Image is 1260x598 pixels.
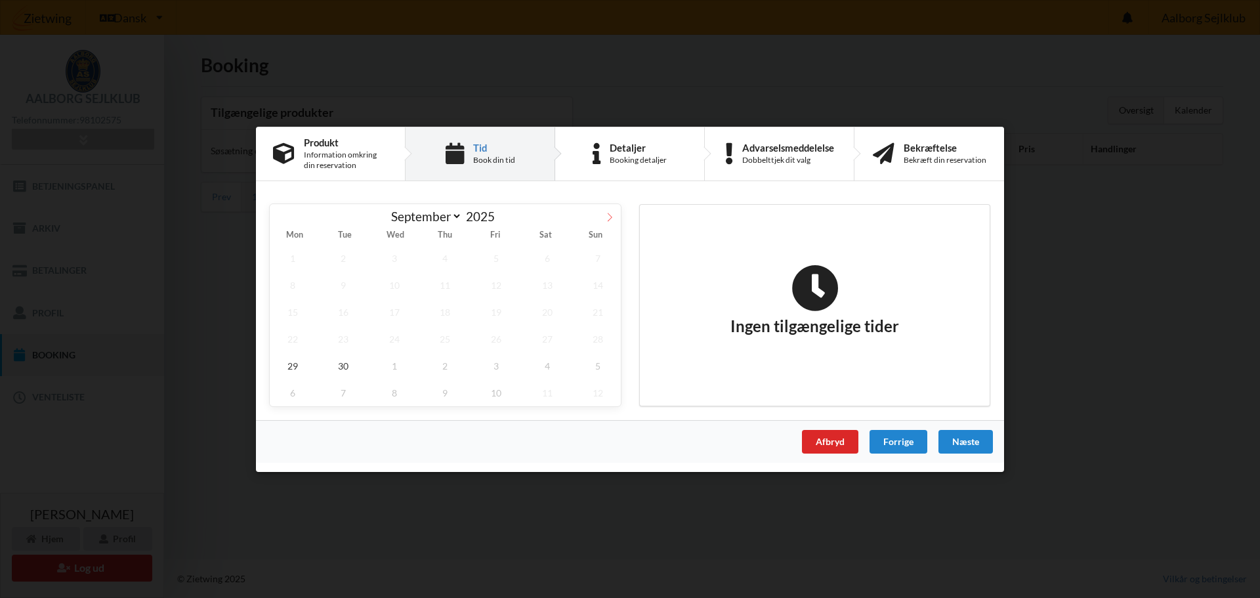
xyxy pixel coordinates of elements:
span: September 27, 2025 [524,325,570,352]
span: September 25, 2025 [423,325,469,352]
span: October 5, 2025 [575,352,621,379]
span: Tue [320,231,369,240]
span: October 10, 2025 [473,379,519,406]
span: October 8, 2025 [371,379,417,406]
div: Forrige [870,429,927,453]
div: Dobbelttjek dit valg [742,155,834,165]
div: Produkt [304,137,388,147]
span: Sun [571,231,621,240]
span: October 1, 2025 [371,352,417,379]
span: Wed [370,231,420,240]
span: October 6, 2025 [270,379,316,406]
h2: Ingen tilgængelige tider [730,264,899,336]
span: September 29, 2025 [270,352,316,379]
span: September 13, 2025 [524,271,570,298]
span: September 6, 2025 [524,244,570,271]
span: September 24, 2025 [371,325,417,352]
span: September 10, 2025 [371,271,417,298]
span: October 4, 2025 [524,352,570,379]
input: Year [462,209,505,224]
span: September 22, 2025 [270,325,316,352]
span: September 11, 2025 [423,271,469,298]
span: Thu [420,231,470,240]
span: September 17, 2025 [371,298,417,325]
div: Næste [938,429,993,453]
div: Booking detaljer [610,155,667,165]
span: September 18, 2025 [423,298,469,325]
span: Sat [520,231,570,240]
span: September 23, 2025 [321,325,367,352]
span: September 4, 2025 [423,244,469,271]
span: October 12, 2025 [575,379,621,406]
span: October 7, 2025 [321,379,367,406]
div: Bekræft din reservation [904,155,986,165]
span: October 9, 2025 [423,379,469,406]
span: September 12, 2025 [473,271,519,298]
span: September 3, 2025 [371,244,417,271]
div: Tid [473,142,515,152]
span: September 14, 2025 [575,271,621,298]
span: October 11, 2025 [524,379,570,406]
span: September 15, 2025 [270,298,316,325]
div: Information omkring din reservation [304,150,388,171]
span: September 7, 2025 [575,244,621,271]
span: September 2, 2025 [321,244,367,271]
span: September 26, 2025 [473,325,519,352]
span: October 3, 2025 [473,352,519,379]
span: September 28, 2025 [575,325,621,352]
span: September 19, 2025 [473,298,519,325]
div: Book din tid [473,155,515,165]
span: September 16, 2025 [321,298,367,325]
span: September 21, 2025 [575,298,621,325]
span: October 2, 2025 [423,352,469,379]
span: September 1, 2025 [270,244,316,271]
select: Month [385,208,463,224]
div: Advarselsmeddelelse [742,142,834,152]
span: Fri [471,231,520,240]
span: September 30, 2025 [321,352,367,379]
span: Mon [270,231,320,240]
span: September 20, 2025 [524,298,570,325]
span: September 8, 2025 [270,271,316,298]
div: Detaljer [610,142,667,152]
span: September 9, 2025 [321,271,367,298]
span: September 5, 2025 [473,244,519,271]
div: Bekræftelse [904,142,986,152]
div: Afbryd [802,429,858,453]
